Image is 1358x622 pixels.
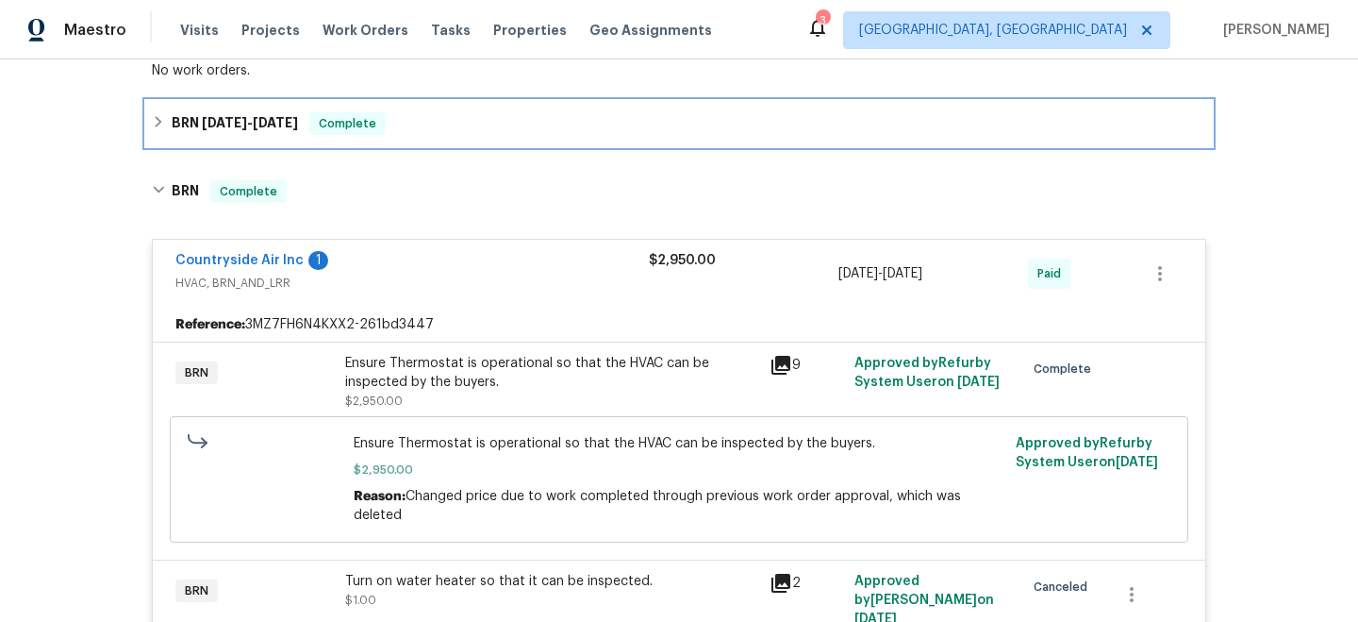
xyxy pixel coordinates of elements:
span: Approved by Refurby System User on [1016,437,1158,469]
span: BRN [177,581,216,600]
span: Canceled [1034,578,1095,597]
span: [PERSON_NAME] [1216,21,1330,40]
div: No work orders. [152,61,1206,80]
span: [DATE] [957,376,1000,389]
span: Reason: [354,490,406,503]
div: BRN Complete [146,161,1212,222]
span: [DATE] [202,116,247,129]
div: 2 [770,572,843,595]
span: - [202,116,298,129]
div: Turn on water heater so that it can be inspected. [345,572,758,591]
span: Properties [493,21,567,40]
span: [GEOGRAPHIC_DATA], [GEOGRAPHIC_DATA] [859,21,1127,40]
span: Projects [241,21,300,40]
span: $2,950.00 [354,461,1005,479]
div: BRN [DATE]-[DATE]Complete [146,101,1212,146]
span: Paid [1037,264,1068,283]
span: Approved by Refurby System User on [854,357,1000,389]
span: Visits [180,21,219,40]
span: Ensure Thermostat is operational so that the HVAC can be inspected by the buyers. [354,434,1005,453]
h6: BRN [172,112,298,135]
span: [DATE] [1116,456,1158,469]
span: Maestro [64,21,126,40]
span: $2,950.00 [649,254,716,267]
span: Tasks [431,24,471,37]
b: Reference: [175,315,245,334]
span: [DATE] [883,267,922,280]
span: Complete [1034,360,1099,378]
h6: BRN [172,180,199,203]
a: Countryside Air Inc [175,254,304,267]
span: Complete [311,114,384,133]
span: HVAC, BRN_AND_LRR [175,274,649,293]
div: 1 [308,251,328,270]
span: Complete [212,182,285,201]
span: $1.00 [345,595,376,606]
span: [DATE] [838,267,878,280]
span: $2,950.00 [345,395,403,407]
span: Work Orders [323,21,408,40]
div: 9 [770,354,843,377]
div: 3 [816,11,829,30]
span: [DATE] [253,116,298,129]
span: Geo Assignments [589,21,712,40]
div: 3MZ7FH6N4KXX2-261bd3447 [153,308,1205,342]
span: Changed price due to work completed through previous work order approval, which was deleted [354,490,961,522]
span: - [838,264,922,283]
span: BRN [177,363,216,382]
div: Ensure Thermostat is operational so that the HVAC can be inspected by the buyers. [345,354,758,392]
